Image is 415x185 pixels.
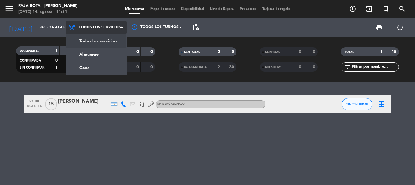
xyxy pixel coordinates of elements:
[351,64,399,70] input: Filtrar por nombre...
[346,102,368,106] span: SIN CONFIRMAR
[392,50,398,54] strong: 15
[178,7,207,11] span: Disponibilidad
[18,3,78,9] div: PAJA ROTA - [PERSON_NAME]
[5,4,14,15] button: menu
[218,65,220,69] strong: 2
[66,48,126,61] a: Almuerzo
[218,50,220,54] strong: 0
[378,101,385,108] i: border_all
[349,5,356,12] i: add_circle_outline
[20,50,39,53] span: RESERVADAS
[139,101,145,107] i: headset_mic
[265,51,280,54] span: SERVIDAS
[390,18,410,37] div: LOG OUT
[66,61,126,75] a: Cena
[27,104,42,111] span: ago. 14
[192,24,200,31] span: pending_actions
[313,65,316,69] strong: 0
[157,103,185,105] span: Sin menú asignado
[344,63,351,71] i: filter_list
[20,59,41,62] span: CONFIRMADA
[136,65,139,69] strong: 0
[399,5,406,12] i: search
[150,50,154,54] strong: 0
[66,34,126,48] a: Todos los servicios
[184,66,207,69] span: RE AGENDADA
[207,7,237,11] span: Lista de Espera
[150,65,154,69] strong: 0
[259,7,293,11] span: Tarjetas de regalo
[79,25,121,30] span: Todos los servicios
[299,50,301,54] strong: 0
[232,50,235,54] strong: 0
[380,50,382,54] strong: 1
[5,4,14,13] i: menu
[265,66,281,69] span: NO SHOW
[58,98,110,105] div: [PERSON_NAME]
[366,5,373,12] i: exit_to_app
[45,98,57,110] span: 15
[5,21,37,34] i: [DATE]
[147,7,178,11] span: Mapa de mesas
[55,58,58,62] strong: 0
[313,50,316,54] strong: 0
[57,24,64,31] i: arrow_drop_down
[55,49,58,53] strong: 1
[20,66,44,69] span: SIN CONFIRMAR
[345,51,354,54] span: TOTAL
[229,65,235,69] strong: 30
[27,97,42,104] span: 21:00
[299,65,301,69] strong: 0
[122,7,147,11] span: Mis reservas
[55,65,58,69] strong: 1
[184,51,200,54] span: SENTADAS
[382,5,389,12] i: turned_in_not
[376,24,383,31] span: print
[396,24,404,31] i: power_settings_new
[18,9,78,15] div: [DATE] 14. agosto - 11:51
[136,50,139,54] strong: 0
[237,7,259,11] span: Pre-acceso
[342,98,372,110] button: SIN CONFIRMAR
